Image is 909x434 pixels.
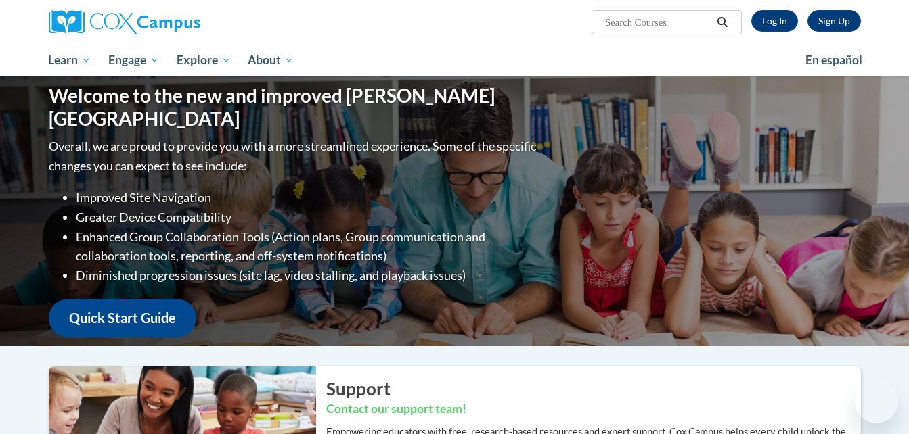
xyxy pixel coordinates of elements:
a: About [239,45,303,76]
span: En español [805,53,862,67]
a: Engage [99,45,168,76]
div: Main menu [28,45,881,76]
a: Register [807,10,861,32]
span: About [248,52,294,68]
iframe: Button to launch messaging window [855,380,898,423]
li: Greater Device Compatibility [76,208,539,227]
a: Learn [40,45,100,76]
input: Search Courses [604,14,712,30]
button: Search [712,14,732,30]
a: Quick Start Guide [49,299,196,337]
a: Log In [751,10,798,32]
h1: Welcome to the new and improved [PERSON_NAME][GEOGRAPHIC_DATA] [49,85,539,130]
h2: Support [326,377,861,401]
li: Enhanced Group Collaboration Tools (Action plans, Group communication and collaboration tools, re... [76,227,539,266]
span: Explore [177,52,231,68]
a: Explore [168,45,240,76]
li: Improved Site Navigation [76,188,539,208]
li: Diminished progression issues (site lag, video stalling, and playback issues) [76,266,539,285]
a: En español [797,46,871,74]
p: Overall, we are proud to provide you with a more streamlined experience. Some of the specific cha... [49,137,539,176]
a: Cox Campus [49,10,306,34]
img: Cox Campus [49,10,200,34]
h3: Contact our support team! [326,401,861,418]
span: Learn [48,52,91,68]
span: Engage [108,52,159,68]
